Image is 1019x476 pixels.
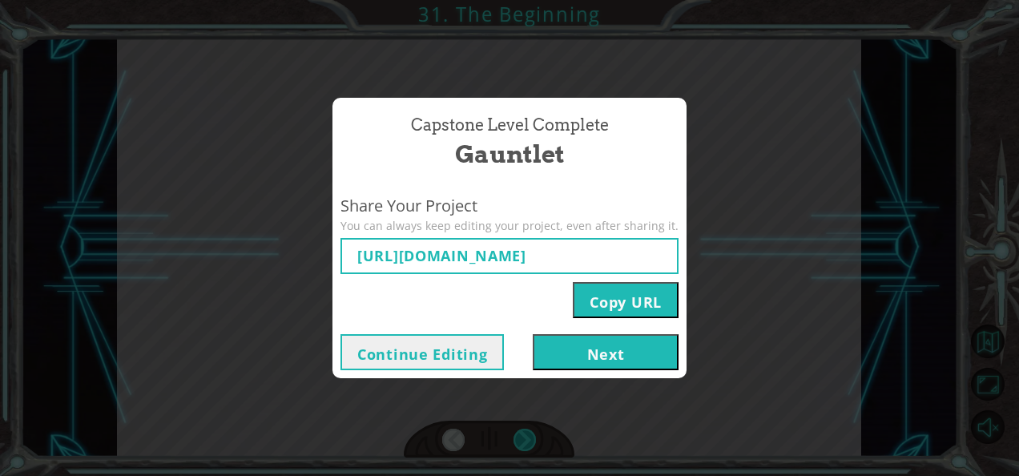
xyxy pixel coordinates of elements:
[340,334,504,370] button: Continue Editing
[455,137,565,171] span: Gauntlet
[533,334,679,370] button: Next
[573,282,679,318] button: Copy URL
[340,218,679,234] span: You can always keep editing your project, even after sharing it.
[340,195,679,218] span: Share Your Project
[411,114,609,137] span: Capstone Level Complete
